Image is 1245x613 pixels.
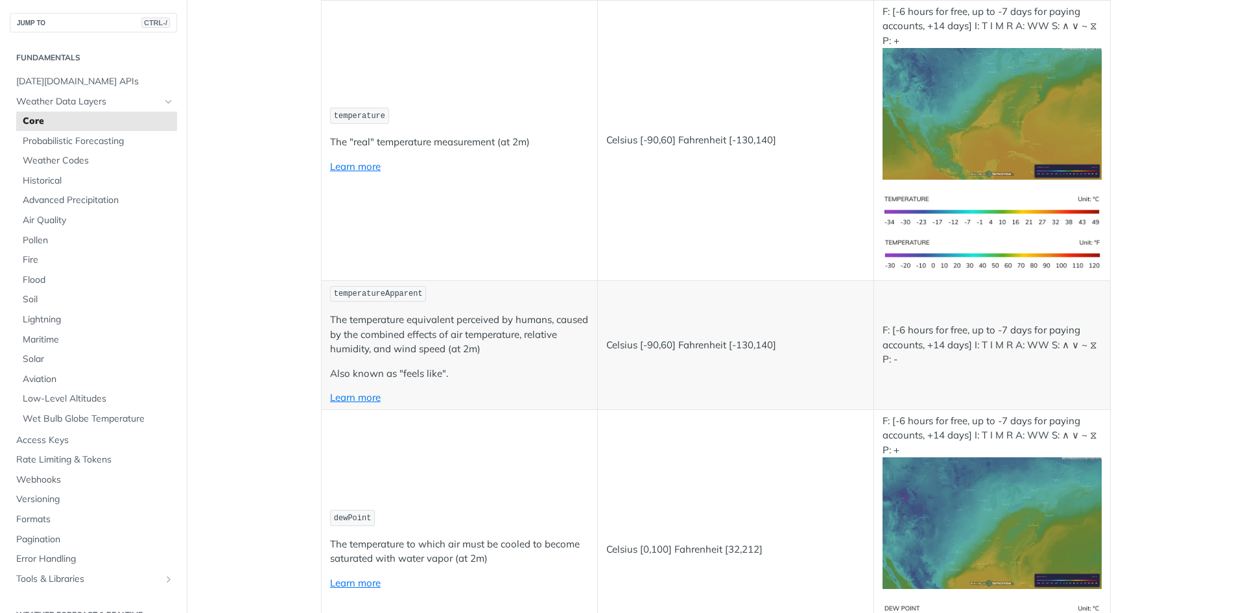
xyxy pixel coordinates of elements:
[330,313,589,357] p: The temperature equivalent perceived by humans, caused by the combined effects of air temperature...
[16,250,177,270] a: Fire
[883,247,1102,259] span: Expand image
[883,107,1102,119] span: Expand image
[23,313,174,326] span: Lightning
[16,95,160,108] span: Weather Data Layers
[23,373,174,386] span: Aviation
[16,350,177,369] a: Solar
[883,516,1102,529] span: Expand image
[23,293,174,306] span: Soil
[10,490,177,509] a: Versioning
[10,549,177,569] a: Error Handling
[23,254,174,267] span: Fire
[16,370,177,389] a: Aviation
[141,18,170,28] span: CTRL-/
[16,453,174,466] span: Rate Limiting & Tokens
[334,514,372,523] span: dewPoint
[334,112,385,121] span: temperature
[23,392,174,405] span: Low-Level Altitudes
[16,493,174,506] span: Versioning
[23,135,174,148] span: Probabilistic Forecasting
[16,270,177,290] a: Flood
[16,474,174,487] span: Webhooks
[883,414,1102,589] p: F: [-6 hours for free, up to -7 days for paying accounts, +14 days] I: T I M R A: WW S: ∧ ∨ ~ ⧖ P: +
[16,290,177,309] a: Soil
[23,333,174,346] span: Maritime
[163,574,174,584] button: Show subpages for Tools & Libraries
[23,115,174,128] span: Core
[10,72,177,91] a: [DATE][DOMAIN_NAME] APIs
[10,52,177,64] h2: Fundamentals
[23,413,174,426] span: Wet Bulb Globe Temperature
[883,323,1102,367] p: F: [-6 hours for free, up to -7 days for paying accounts, +14 days] I: T I M R A: WW S: ∧ ∨ ~ ⧖ P: -
[330,537,589,566] p: The temperature to which air must be cooled to become saturated with water vapor (at 2m)
[10,470,177,490] a: Webhooks
[10,530,177,549] a: Pagination
[23,234,174,247] span: Pollen
[23,154,174,167] span: Weather Codes
[16,231,177,250] a: Pollen
[330,391,381,403] a: Learn more
[883,204,1102,216] span: Expand image
[883,5,1102,180] p: F: [-6 hours for free, up to -7 days for paying accounts, +14 days] I: T I M R A: WW S: ∧ ∨ ~ ⧖ P: +
[16,151,177,171] a: Weather Codes
[23,174,174,187] span: Historical
[10,510,177,529] a: Formats
[163,97,174,107] button: Hide subpages for Weather Data Layers
[16,573,160,586] span: Tools & Libraries
[16,171,177,191] a: Historical
[10,13,177,32] button: JUMP TOCTRL-/
[16,132,177,151] a: Probabilistic Forecasting
[330,367,589,381] p: Also known as "feels like".
[606,542,865,557] p: Celsius [0,100] Fahrenheit [32,212]
[16,112,177,131] a: Core
[16,513,174,526] span: Formats
[330,577,381,589] a: Learn more
[23,274,174,287] span: Flood
[16,553,174,566] span: Error Handling
[10,450,177,470] a: Rate Limiting & Tokens
[23,214,174,227] span: Air Quality
[334,289,423,298] span: temperatureApparent
[606,133,865,148] p: Celsius [-90,60] Fahrenheit [-130,140]
[16,434,174,447] span: Access Keys
[16,330,177,350] a: Maritime
[16,409,177,429] a: Wet Bulb Globe Temperature
[16,310,177,330] a: Lightning
[330,135,589,150] p: The "real" temperature measurement (at 2m)
[330,160,381,173] a: Learn more
[606,338,865,353] p: Celsius [-90,60] Fahrenheit [-130,140]
[16,533,174,546] span: Pagination
[10,431,177,450] a: Access Keys
[10,92,177,112] a: Weather Data LayersHide subpages for Weather Data Layers
[16,75,174,88] span: [DATE][DOMAIN_NAME] APIs
[23,194,174,207] span: Advanced Precipitation
[10,570,177,589] a: Tools & LibrariesShow subpages for Tools & Libraries
[16,191,177,210] a: Advanced Precipitation
[16,211,177,230] a: Air Quality
[23,353,174,366] span: Solar
[16,389,177,409] a: Low-Level Altitudes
